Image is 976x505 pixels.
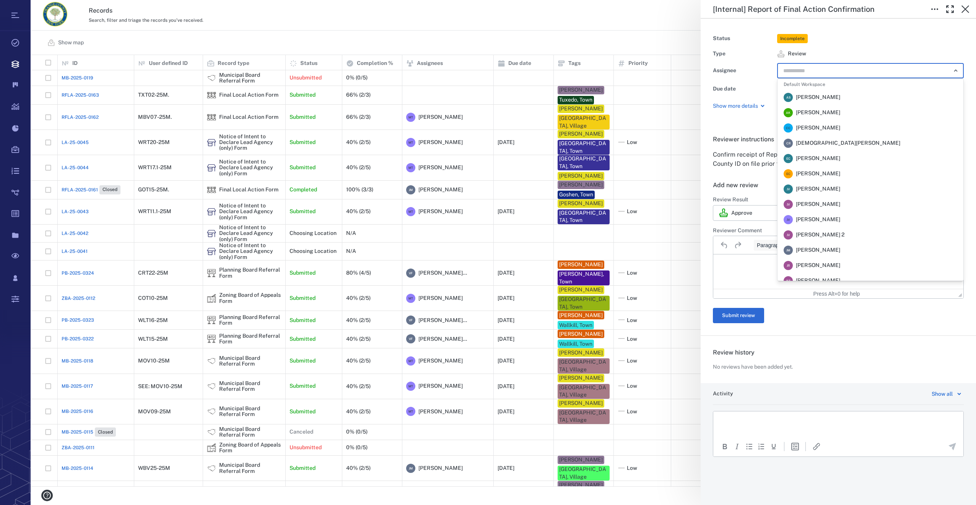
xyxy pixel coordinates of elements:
[812,442,821,451] button: Insert/edit link
[713,65,774,76] div: Assignee
[713,84,774,94] div: Due date
[784,93,793,102] div: A S
[784,215,793,224] div: J V
[796,246,840,254] span: [PERSON_NAME]
[784,185,793,194] div: J V
[932,389,953,398] div: Show all
[784,230,793,240] div: J V
[784,246,793,255] div: J M
[788,50,806,58] span: Review
[796,170,840,178] span: [PERSON_NAME]
[713,102,758,110] p: Show more details
[713,33,774,44] div: Status
[713,49,774,59] div: Type
[713,5,875,14] h5: [Internal] Report of Final Action Confirmation
[796,231,844,239] span: [PERSON_NAME] 2
[796,216,840,223] span: [PERSON_NAME]
[797,291,877,297] div: Press Alt+0 for help
[948,442,957,451] button: Send the comment
[796,201,840,208] span: [PERSON_NAME]
[745,442,754,451] div: Bullet list
[796,124,840,132] span: [PERSON_NAME]
[731,240,744,251] button: Redo
[784,154,793,163] div: E C
[713,227,964,235] h6: Reviewer Comment
[713,150,964,168] p: Confirm receipt of Report of Final Action, assign planner for notification and provide County ID ...
[718,240,731,251] button: Undo
[796,185,840,193] span: [PERSON_NAME]
[791,442,800,451] button: Insert template
[732,442,742,451] button: Italic
[713,181,964,190] h6: Add new review
[784,276,793,285] div: K S
[784,108,793,117] div: A K
[784,261,793,270] div: J R
[731,209,752,217] p: Approve
[958,2,973,17] button: Close
[796,94,840,101] span: [PERSON_NAME]
[754,240,804,251] button: Block Paragraph
[769,442,778,451] button: Underline
[950,65,961,76] button: Close
[796,139,900,147] span: [DEMOGRAPHIC_DATA][PERSON_NAME]
[796,109,840,117] span: [PERSON_NAME]
[757,442,766,451] div: Numbered list
[713,308,764,323] button: Submit review
[942,2,958,17] button: Toggle Fullscreen
[784,169,793,178] div: E C
[713,411,963,436] iframe: Rich Text Area
[757,242,794,248] span: Paragraph
[713,363,793,371] p: No reviews have been added yet.
[713,254,963,289] iframe: Rich Text Area
[784,139,793,148] div: C R
[713,135,964,144] h6: Reviewer instructions
[784,200,793,209] div: J V
[720,442,729,451] button: Bold
[784,123,793,133] div: C C
[958,290,962,297] div: Press the Up and Down arrow keys to resize the editor.
[796,277,840,285] span: [PERSON_NAME]
[713,196,964,204] h6: Review Result
[778,79,963,90] li: Default Workspace
[796,155,840,162] span: [PERSON_NAME]
[713,390,733,398] h6: Activity
[17,5,33,12] span: Help
[927,2,942,17] button: Toggle to Edit Boxes
[713,348,964,357] h6: Review history
[779,36,806,42] span: Incomplete
[796,262,840,269] span: [PERSON_NAME]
